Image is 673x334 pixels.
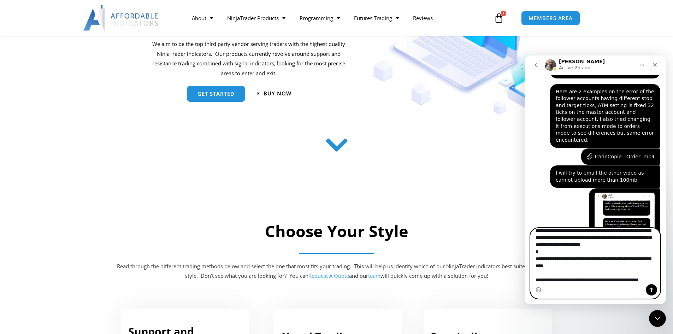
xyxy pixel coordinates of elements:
span: 1 [501,11,506,16]
a: team [368,272,380,279]
a: MEMBERS AREA [521,11,580,25]
a: Request A Quote [308,272,349,279]
a: About [185,10,220,26]
a: Programming [293,10,347,26]
img: LogoAI | Affordable Indicators – NinjaTrader [83,5,159,31]
a: Reviews [406,10,440,26]
iframe: Intercom live chat [525,55,666,304]
a: 1 [483,8,514,28]
p: We aim to be the top third party vendor serving traders with the highest quality NinjaTrader indi... [151,39,347,78]
span: get started [197,91,235,96]
a: get started [187,86,245,102]
nav: Menu [185,10,492,26]
a: NinjaTrader Products [220,10,293,26]
span: MEMBERS AREA [529,16,573,21]
iframe: Intercom live chat [649,310,666,327]
a: Futures Trading [347,10,406,26]
a: Buy now [258,91,291,96]
span: Buy now [264,91,291,96]
h2: Choose Your Style [116,221,557,242]
p: Read through the different trading methods below and select the one that most fits your trading. ... [116,262,557,281]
